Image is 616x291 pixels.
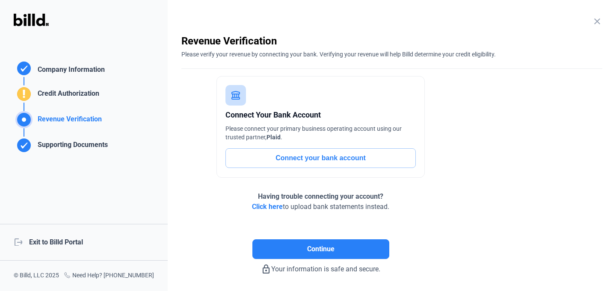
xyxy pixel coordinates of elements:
[34,65,105,77] div: Company Information
[252,239,389,259] button: Continue
[252,191,389,212] div: to upload bank statements instead.
[225,148,416,168] button: Connect your bank account
[181,259,460,274] div: Your information is safe and secure.
[34,140,108,154] div: Supporting Documents
[34,88,99,103] div: Credit Authorization
[34,114,102,128] div: Revenue Verification
[181,48,602,59] div: Please verify your revenue by connecting your bank. Verifying your revenue will help Billd determ...
[14,271,59,281] div: © Billd, LLC 2025
[181,34,602,48] div: Revenue Verification
[592,16,602,26] mat-icon: close
[252,203,283,211] span: Click here
[307,244,335,254] span: Continue
[14,14,49,26] img: Billd Logo
[261,264,271,274] mat-icon: lock_outline
[225,124,416,141] div: Please connect your primary business operating account using our trusted partner, .
[64,271,154,281] div: Need Help? [PHONE_NUMBER]
[225,109,416,121] div: Connect Your Bank Account
[267,134,281,141] span: Plaid
[258,192,383,200] span: Having trouble connecting your account?
[14,237,22,246] mat-icon: logout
